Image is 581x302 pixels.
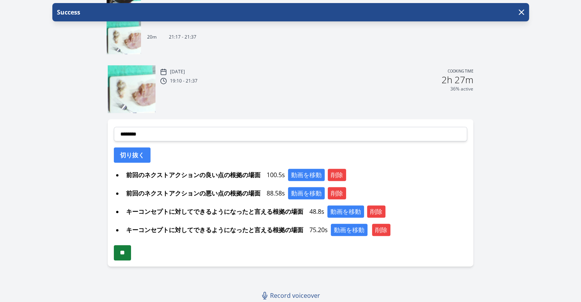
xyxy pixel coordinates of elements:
[123,169,264,181] span: 前回のネクストアクションの良い点の根拠の場面
[328,187,346,199] button: 削除
[123,224,467,236] div: 75.20s
[123,187,264,199] span: 前回のネクストアクションの悪い点の根拠の場面
[288,187,325,199] button: 動画を移動
[331,224,367,236] button: 動画を移動
[123,169,467,181] div: 100.5s
[288,169,325,181] button: 動画を移動
[55,8,80,17] p: Success
[169,34,196,40] p: 21:17 - 21:37
[114,147,151,163] button: 切り抜く
[147,34,157,40] p: 20m
[123,187,467,199] div: 88.58s
[123,205,306,218] span: キーコンセプトに対してできるようになったと言える根拠の場面
[328,169,346,181] button: 削除
[450,86,473,92] p: 36% active
[170,78,197,84] p: 19:10 - 21:37
[327,205,364,218] button: 動画を移動
[170,69,185,75] p: [DATE]
[107,20,141,54] img: 250826121812_thumb.jpeg
[448,68,473,75] p: Cooking time
[123,205,467,218] div: 48.8s
[372,224,390,236] button: 削除
[442,75,473,84] h2: 2h 27m
[367,205,385,218] button: 削除
[270,291,320,300] span: Record voiceover
[108,65,155,113] img: 250826121812_thumb.jpeg
[123,224,306,236] span: キーコンセプトに対してできるようになったと言える根拠の場面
